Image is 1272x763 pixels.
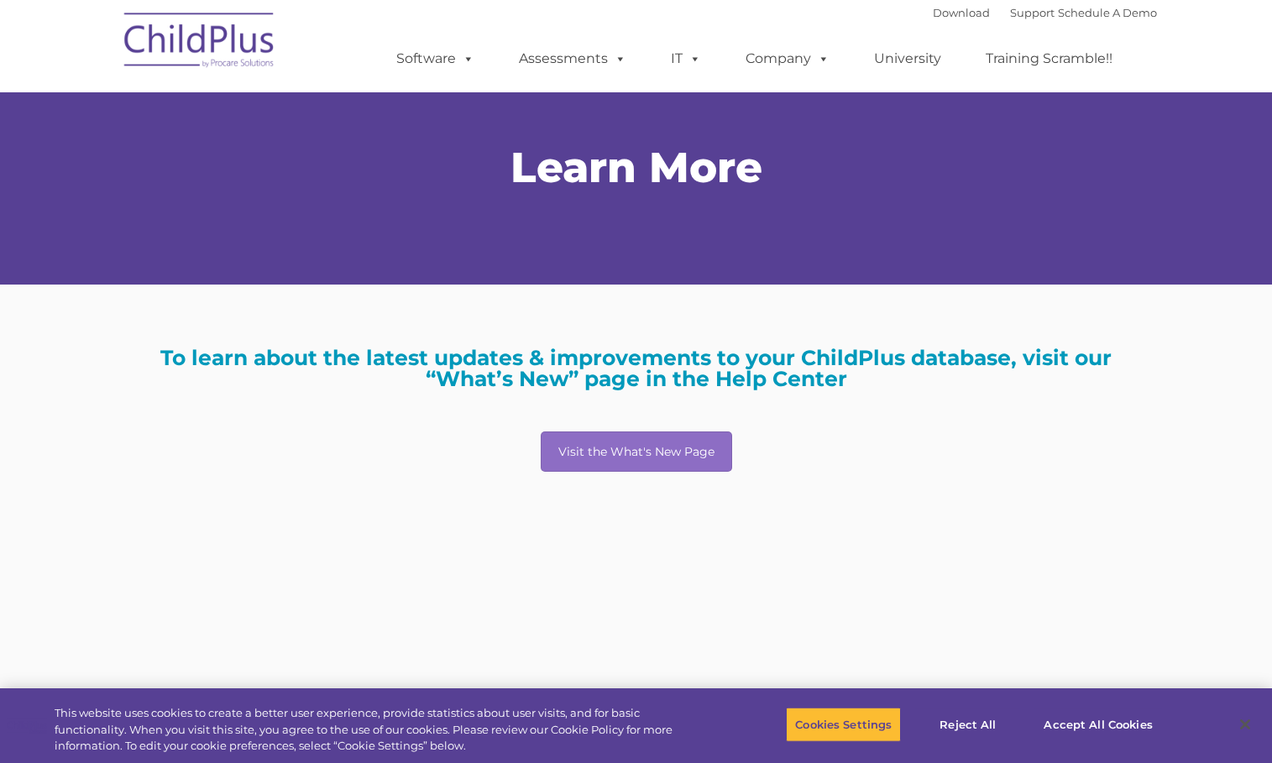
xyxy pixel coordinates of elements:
[380,42,491,76] a: Software
[654,42,718,76] a: IT
[1034,707,1161,742] button: Accept All Cookies
[1010,6,1055,19] a: Support
[502,42,643,76] a: Assessments
[969,42,1129,76] a: Training Scramble!!
[160,345,1112,391] strong: To learn about the latest updates & improvements to your ChildPlus database, visit our “What’s Ne...
[857,42,958,76] a: University
[1227,706,1264,743] button: Close
[55,705,699,755] div: This website uses cookies to create a better user experience, provide statistics about user visit...
[933,6,1157,19] font: |
[915,707,1020,742] button: Reject All
[729,42,846,76] a: Company
[933,6,990,19] a: Download
[541,431,732,472] a: Visit the What's New Page
[786,707,901,742] button: Cookies Settings
[510,142,762,193] span: Learn More
[116,1,284,85] img: ChildPlus by Procare Solutions
[1058,6,1157,19] a: Schedule A Demo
